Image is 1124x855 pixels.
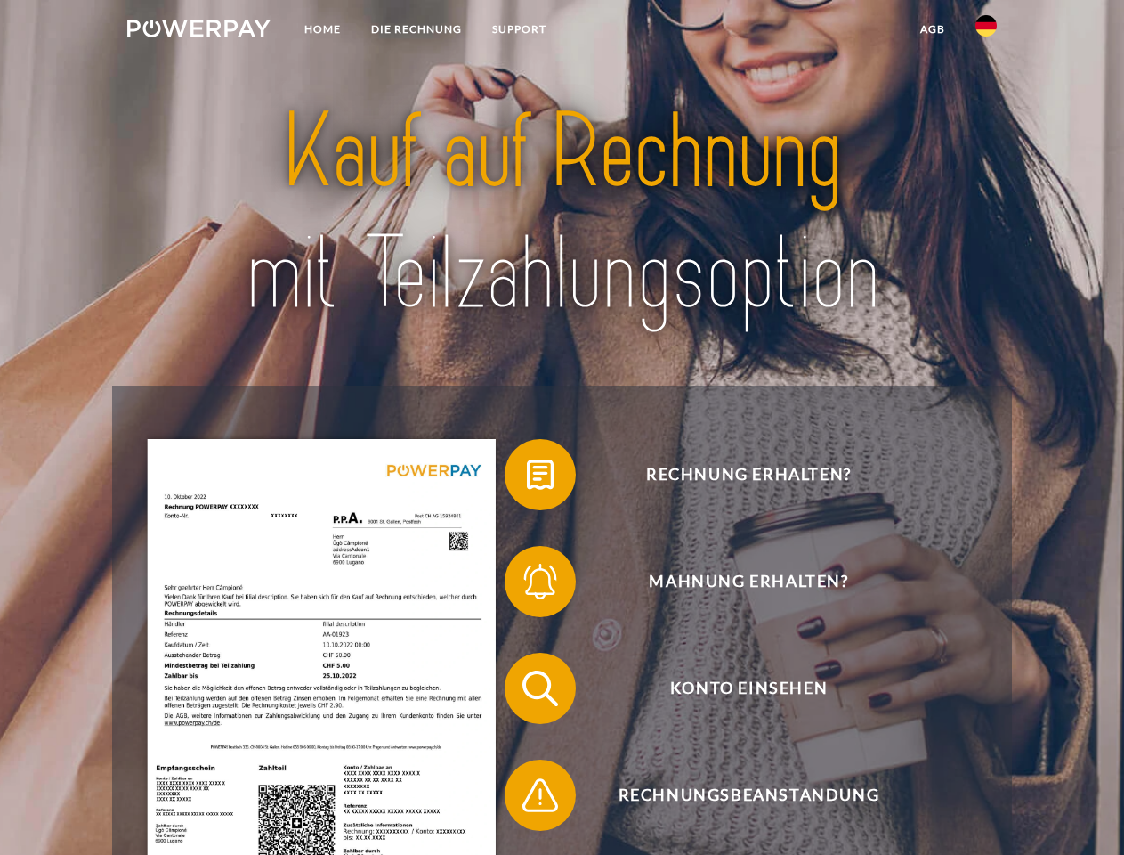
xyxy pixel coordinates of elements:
img: logo-powerpay-white.svg [127,20,271,37]
button: Rechnungsbeanstandung [505,760,967,831]
img: qb_bell.svg [518,559,562,604]
img: title-powerpay_de.svg [170,85,954,341]
img: qb_search.svg [518,666,562,711]
span: Rechnung erhalten? [530,439,966,510]
span: Konto einsehen [530,653,966,724]
a: Home [289,13,356,45]
button: Mahnung erhalten? [505,546,967,617]
button: Konto einsehen [505,653,967,724]
button: Rechnung erhalten? [505,439,967,510]
a: DIE RECHNUNG [356,13,477,45]
a: agb [905,13,960,45]
img: qb_warning.svg [518,773,562,818]
span: Mahnung erhalten? [530,546,966,617]
span: Rechnungsbeanstandung [530,760,966,831]
img: qb_bill.svg [518,452,562,497]
img: de [975,15,997,37]
a: SUPPORT [477,13,562,45]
